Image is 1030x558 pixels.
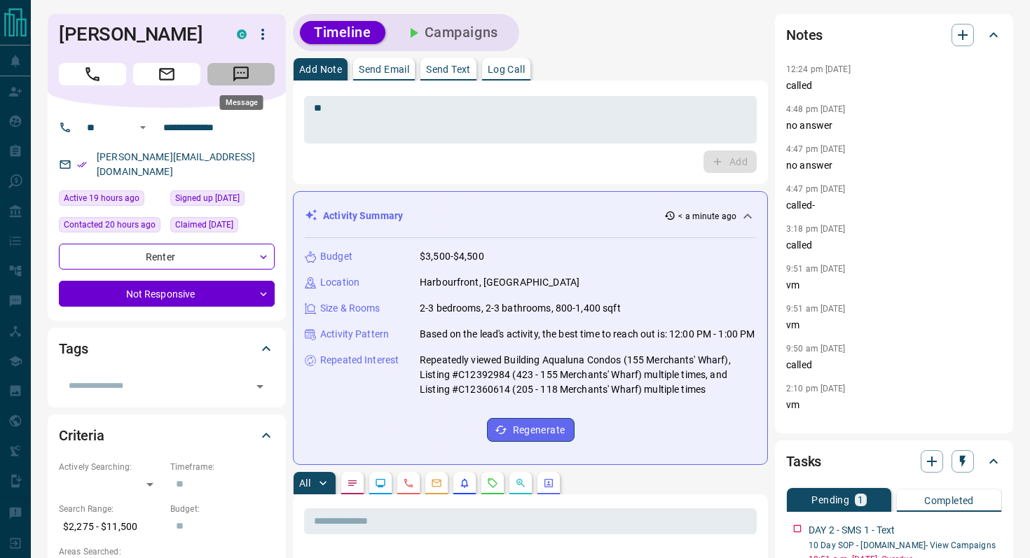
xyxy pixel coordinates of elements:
[786,264,846,274] p: 9:51 am [DATE]
[786,318,1002,333] p: vm
[786,344,846,354] p: 9:50 am [DATE]
[786,24,823,46] h2: Notes
[59,244,275,270] div: Renter
[64,191,139,205] span: Active 19 hours ago
[786,384,846,393] p: 2:10 pm [DATE]
[59,503,163,515] p: Search Range:
[786,304,846,314] p: 9:51 am [DATE]
[320,249,352,264] p: Budget
[420,301,621,316] p: 2-3 bedrooms, 2-3 bathrooms, 800-1,400 sqft
[299,478,310,488] p: All
[220,95,263,110] div: Message
[175,191,240,205] span: Signed up [DATE]
[59,281,275,307] div: Not Responsive
[59,23,216,46] h1: [PERSON_NAME]
[786,198,1002,213] p: called-
[431,477,442,489] svg: Emails
[175,218,233,232] span: Claimed [DATE]
[786,104,846,114] p: 4:48 pm [DATE]
[359,64,409,74] p: Send Email
[170,217,275,237] div: Mon Jul 07 2025
[59,419,275,452] div: Criteria
[786,118,1002,133] p: no answer
[459,477,470,489] svg: Listing Alerts
[786,238,1002,253] p: called
[133,63,200,85] span: Email
[391,21,512,44] button: Campaigns
[786,445,1002,478] div: Tasks
[543,477,554,489] svg: Agent Actions
[59,461,163,473] p: Actively Searching:
[320,275,359,290] p: Location
[323,209,403,223] p: Activity Summary
[811,495,849,505] p: Pending
[299,64,342,74] p: Add Note
[786,158,1002,173] p: no answer
[488,64,525,74] p: Log Call
[170,461,275,473] p: Timeframe:
[786,450,821,473] h2: Tasks
[786,358,1002,372] p: called
[59,337,88,360] h2: Tags
[786,424,851,433] p: 10:59 am [DATE]
[858,495,863,505] p: 1
[786,224,846,234] p: 3:18 pm [DATE]
[786,18,1002,52] div: Notes
[515,477,526,489] svg: Opportunities
[77,160,87,169] svg: Email Verified
[420,353,756,397] p: Repeatedly viewed Building Aqualuna Condos (155 Merchants' Wharf), Listing #C12392984 (423 - 155 ...
[237,29,247,39] div: condos.ca
[786,144,846,154] p: 4:47 pm [DATE]
[786,64,851,74] p: 12:24 pm [DATE]
[59,217,163,237] div: Tue Oct 14 2025
[924,496,974,505] p: Completed
[420,249,484,264] p: $3,500-$4,500
[403,477,414,489] svg: Calls
[250,377,270,396] button: Open
[420,275,579,290] p: Harbourfront, [GEOGRAPHIC_DATA]
[375,477,386,489] svg: Lead Browsing Activity
[487,418,575,442] button: Regenerate
[64,218,156,232] span: Contacted 20 hours ago
[786,278,1002,293] p: vm
[59,545,275,558] p: Areas Searched:
[809,523,895,538] p: DAY 2 - SMS 1 - Text
[678,210,736,223] p: < a minute ago
[305,203,756,229] div: Activity Summary< a minute ago
[97,151,255,177] a: [PERSON_NAME][EMAIL_ADDRESS][DOMAIN_NAME]
[59,424,104,447] h2: Criteria
[786,398,1002,412] p: vm
[420,327,755,342] p: Based on the lead's activity, the best time to reach out is: 12:00 PM - 1:00 PM
[786,78,1002,93] p: called
[170,190,275,210] div: Mon Jul 07 2025
[59,515,163,538] p: $2,275 - $11,500
[59,190,163,210] div: Tue Oct 14 2025
[207,63,275,85] span: Message
[320,353,399,368] p: Repeated Interest
[320,301,380,316] p: Size & Rooms
[300,21,385,44] button: Timeline
[426,64,471,74] p: Send Text
[320,327,389,342] p: Activity Pattern
[347,477,358,489] svg: Notes
[809,540,996,550] a: 10 Day SOP - [DOMAIN_NAME]- View Campaigns
[487,477,498,489] svg: Requests
[135,119,151,136] button: Open
[59,332,275,365] div: Tags
[59,63,126,85] span: Call
[786,184,846,194] p: 4:47 pm [DATE]
[170,503,275,515] p: Budget:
